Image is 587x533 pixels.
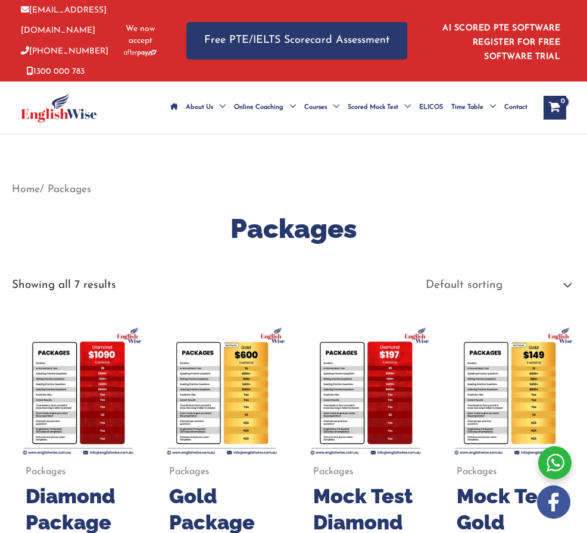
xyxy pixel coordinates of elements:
[300,87,344,128] a: CoursesMenu Toggle
[447,87,500,128] a: Time TableMenu Toggle
[537,485,570,519] img: white-facebook.png
[21,6,107,35] a: [EMAIL_ADDRESS][DOMAIN_NAME]
[27,67,85,76] a: 1300 000 783
[234,87,283,128] span: Online Coaching
[156,325,288,457] img: Gold Package
[419,87,443,128] span: ELICOS
[12,180,575,199] nav: Breadcrumb
[483,87,496,128] span: Menu Toggle
[451,87,483,128] span: Time Table
[186,22,407,59] a: Free PTE/IELTS Scorecard Assessment
[26,466,130,478] span: Packages
[344,87,415,128] a: Scored Mock TestMenu Toggle
[415,87,447,128] a: ELICOS
[124,23,157,47] span: We now accept
[327,87,339,128] span: Menu Toggle
[186,87,213,128] span: About Us
[169,466,274,478] span: Packages
[431,14,566,67] aside: Header Widget 1
[124,49,157,56] img: Afterpay-Logo
[417,274,575,297] select: Shop order
[500,87,532,128] a: Contact
[299,325,432,457] img: Mock Test Diamond
[12,210,575,247] h1: Packages
[283,87,296,128] span: Menu Toggle
[457,466,561,478] span: Packages
[12,280,116,291] p: Showing all 7 results
[398,87,411,128] span: Menu Toggle
[304,87,327,128] span: Courses
[544,96,566,120] a: View Shopping Cart, empty
[504,87,527,128] span: Contact
[348,87,398,128] span: Scored Mock Test
[230,87,300,128] a: Online CoachingMenu Toggle
[166,87,532,128] nav: Site Navigation: Main Menu
[182,87,230,128] a: About UsMenu Toggle
[442,24,560,61] a: AI SCORED PTE SOFTWARE REGISTER FOR FREE SOFTWARE TRIAL
[21,93,97,123] img: cropped-ew-logo
[12,325,144,457] img: Diamond Package
[21,47,108,56] a: [PHONE_NUMBER]
[12,184,40,195] a: Home
[313,466,418,478] span: Packages
[213,87,226,128] span: Menu Toggle
[444,325,576,457] img: Mock Test Gold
